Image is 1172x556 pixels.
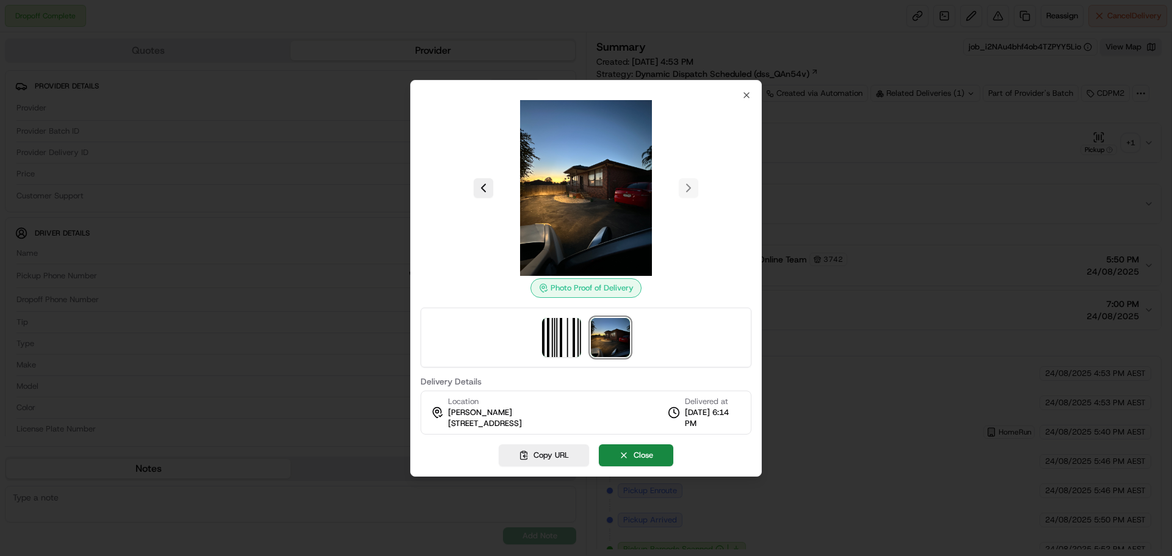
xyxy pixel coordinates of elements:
span: Location [448,396,479,407]
div: Photo Proof of Delivery [530,278,642,298]
span: Delivered at [685,396,741,407]
label: Delivery Details [421,377,751,386]
span: [PERSON_NAME] [448,407,512,418]
span: [DATE] 6:14 PM [685,407,741,429]
button: Copy URL [499,444,589,466]
img: photo_proof_of_delivery image [591,318,630,357]
span: [STREET_ADDRESS] [448,418,522,429]
button: Close [599,444,673,466]
img: barcode_scan_on_pickup image [542,318,581,357]
img: photo_proof_of_delivery image [498,100,674,276]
